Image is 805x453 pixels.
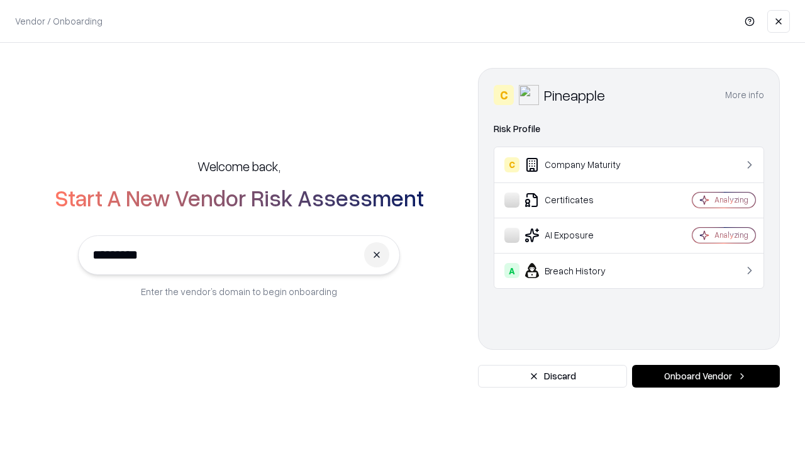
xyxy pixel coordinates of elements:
p: Vendor / Onboarding [15,14,103,28]
div: C [494,85,514,105]
div: AI Exposure [504,228,655,243]
div: A [504,263,519,278]
div: Analyzing [714,230,748,240]
div: Company Maturity [504,157,655,172]
h5: Welcome back, [197,157,280,175]
div: Risk Profile [494,121,764,137]
div: Breach History [504,263,655,278]
div: Certificates [504,193,655,208]
div: Pineapple [544,85,605,105]
button: Discard [478,365,627,388]
button: More info [725,84,764,106]
h2: Start A New Vendor Risk Assessment [55,185,424,210]
button: Onboard Vendor [632,365,780,388]
div: C [504,157,519,172]
img: Pineapple [519,85,539,105]
p: Enter the vendor’s domain to begin onboarding [141,285,337,298]
div: Analyzing [714,194,748,205]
